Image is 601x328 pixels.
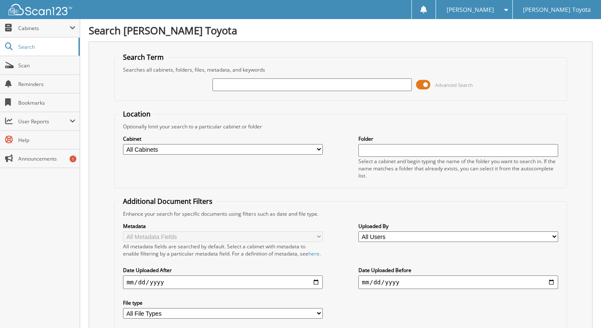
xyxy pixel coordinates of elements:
span: Search [18,43,74,50]
legend: Search Term [119,53,168,62]
span: User Reports [18,118,70,125]
div: Select a cabinet and begin typing the name of the folder you want to search in. If the name match... [358,158,558,179]
label: Folder [358,135,558,142]
span: Scan [18,62,75,69]
h1: Search [PERSON_NAME] Toyota [89,23,593,37]
span: [PERSON_NAME] Toyota [523,7,591,12]
span: Cabinets [18,25,70,32]
div: Searches all cabinets, folders, files, metadata, and keywords [119,66,562,73]
span: Help [18,136,75,144]
div: Optionally limit your search to a particular cabinet or folder [119,123,562,130]
div: All metadata fields are searched by default. Select a cabinet with metadata to enable filtering b... [123,243,322,257]
div: Enhance your search for specific documents using filters such as date and file type. [119,210,562,217]
span: Bookmarks [18,99,75,106]
label: Metadata [123,222,322,230]
label: Uploaded By [358,222,558,230]
div: 1 [70,156,76,162]
img: scan123-logo-white.svg [8,4,72,15]
label: Cabinet [123,135,322,142]
legend: Additional Document Filters [119,197,217,206]
input: start [123,275,322,289]
span: Announcements [18,155,75,162]
span: [PERSON_NAME] [447,7,494,12]
label: Date Uploaded Before [358,267,558,274]
label: Date Uploaded After [123,267,322,274]
label: File type [123,299,322,306]
span: Reminders [18,81,75,88]
a: here [308,250,319,257]
input: end [358,275,558,289]
legend: Location [119,109,155,119]
span: Advanced Search [435,82,473,88]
